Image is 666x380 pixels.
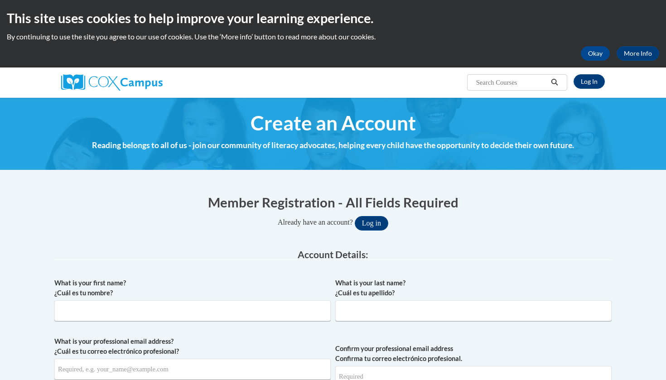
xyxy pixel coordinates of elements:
label: What is your last name? ¿Cuál es tu apellido? [335,278,612,298]
h1: Member Registration - All Fields Required [54,193,612,212]
h2: This site uses cookies to help improve your learning experience. [7,9,659,27]
img: Cox Campus [61,74,163,91]
input: Metadata input [54,300,331,321]
button: Log in [355,216,388,231]
input: Metadata input [335,300,612,321]
a: More Info [617,46,659,61]
h4: Reading belongs to all of us - join our community of literacy advocates, helping every child have... [54,139,612,151]
span: Already have an account? [278,218,353,226]
button: Search [548,77,561,88]
p: By continuing to use the site you agree to our use of cookies. Use the ‘More info’ button to read... [7,32,659,42]
span: Account Details: [298,249,368,260]
label: What is your professional email address? ¿Cuál es tu correo electrónico profesional? [54,337,331,356]
input: Metadata input [54,359,331,380]
input: Search Courses [475,77,548,88]
button: Okay [581,46,610,61]
span: Create an Account [251,111,416,135]
label: Confirm your professional email address Confirma tu correo electrónico profesional. [335,344,612,364]
a: Log In [574,74,605,89]
label: What is your first name? ¿Cuál es tu nombre? [54,278,331,298]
